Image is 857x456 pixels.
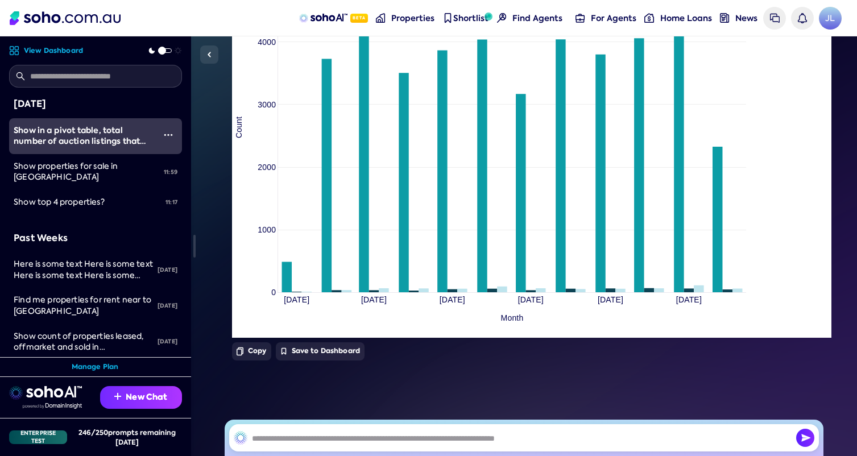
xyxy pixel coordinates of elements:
[299,14,347,23] img: sohoAI logo
[644,13,654,23] img: for-agents-nav icon
[276,342,365,360] button: Save to Dashboard
[237,347,243,356] img: Copy icon
[232,342,271,360] button: Copy
[9,45,83,56] a: View Dashboard
[100,386,182,409] button: New Chat
[72,362,119,372] a: Manage Plan
[159,160,182,185] div: 11:59
[791,7,814,30] a: Notifications
[797,13,807,23] img: bell icon
[14,161,118,183] span: Show properties for sale in [GEOGRAPHIC_DATA]
[14,161,159,183] div: Show properties for sale in mornington peninsula
[14,295,151,316] span: Find me properties for rent near to [GEOGRAPHIC_DATA]
[153,329,182,354] div: [DATE]
[14,295,153,317] div: Find me properties for rent near to Melbourne University
[796,429,814,447] button: Send
[14,197,161,208] div: Show top 4 properties?
[819,7,842,30] a: Avatar of Jonathan Lui
[23,403,82,409] img: Data provided by Domain Insight
[14,197,105,207] span: Show top 4 properties?
[720,13,730,23] img: news-nav icon
[9,118,155,154] a: Show in a pivot table, total number of auction listings that were sold, total withdrawn, total of...
[591,13,636,24] span: For Agents
[497,13,507,23] img: Find agents icon
[763,7,786,30] a: Messages
[443,13,453,23] img: shortlist-nav icon
[9,386,82,400] img: sohoai logo
[164,130,173,139] img: More icon
[9,154,159,190] a: Show properties for sale in [GEOGRAPHIC_DATA]
[234,431,247,445] img: SohoAI logo black
[453,13,488,24] span: Shortlist
[10,11,121,25] img: Soho Logo
[9,288,153,324] a: Find me properties for rent near to [GEOGRAPHIC_DATA]
[9,324,153,360] a: Show count of properties leased, offmarket and sold in [GEOGRAPHIC_DATA] for past 6 months
[9,430,67,444] div: Enterprise Test
[153,293,182,318] div: [DATE]
[660,13,712,24] span: Home Loans
[14,259,153,392] span: Here is some text Here is some text Here is some text Here is some textHere is some textHere is s...
[770,13,780,23] img: messages icon
[72,428,182,447] div: 246 / 250 prompts remaining [DATE]
[14,331,143,375] span: Show count of properties leased, offmarket and sold in [GEOGRAPHIC_DATA] for past 6 months
[114,393,121,400] img: Recommendation icon
[9,190,161,215] a: Show top 4 properties?
[735,13,757,24] span: News
[576,13,585,23] img: for-agents-nav icon
[14,259,153,281] div: Here is some text Here is some text Here is some text Here is some textHere is some textHere is s...
[14,231,177,246] div: Past Weeks
[202,48,216,61] img: Sidebar toggle icon
[14,331,153,353] div: Show count of properties leased, offmarket and sold in Sydney for past 6 months
[9,252,153,288] a: Here is some text Here is some text Here is some text Here is some textHere is some textHere is s...
[376,13,386,23] img: properties-nav icon
[391,13,434,24] span: Properties
[153,258,182,283] div: [DATE]
[512,13,562,24] span: Find Agents
[161,190,182,215] div: 11:17
[819,7,842,30] span: JL
[350,14,368,23] span: Beta
[14,125,155,147] div: Show in a pivot table, total number of auction listings that were sold, total withdrawn, total of...
[14,97,177,111] div: [DATE]
[796,429,814,447] img: Send icon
